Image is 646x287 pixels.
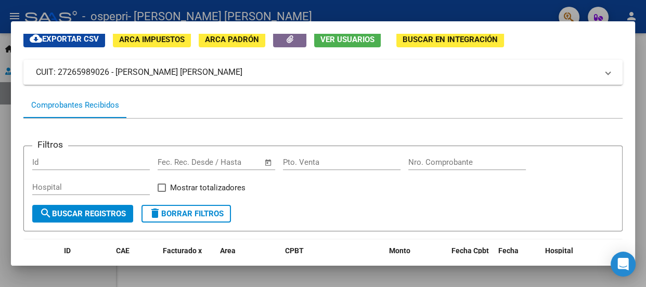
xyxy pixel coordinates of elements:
[141,205,231,223] button: Borrar Filtros
[113,31,191,47] button: ARCA Impuestos
[447,240,494,285] datatable-header-cell: Fecha Cpbt
[320,35,374,44] span: Ver Usuarios
[64,246,71,255] span: ID
[205,35,259,44] span: ARCA Padrón
[451,246,489,255] span: Fecha Cpbt
[611,252,636,277] div: Open Intercom Messenger
[163,246,202,267] span: Facturado x Orden De
[149,207,161,219] mat-icon: delete
[23,31,105,47] button: Exportar CSV
[149,209,224,218] span: Borrar Filtros
[40,207,52,219] mat-icon: search
[385,240,447,285] datatable-header-cell: Monto
[199,31,265,47] button: ARCA Padrón
[314,31,381,47] button: Ver Usuarios
[403,35,498,44] span: Buscar en Integración
[389,246,410,255] span: Monto
[40,209,126,218] span: Buscar Registros
[545,246,573,255] span: Hospital
[112,240,159,285] datatable-header-cell: CAE
[541,240,619,285] datatable-header-cell: Hospital
[23,60,623,85] mat-expansion-panel-header: CUIT: 27265989026 - [PERSON_NAME] [PERSON_NAME]
[498,246,527,267] span: Fecha Recibido
[216,240,281,285] datatable-header-cell: Area
[119,35,185,44] span: ARCA Impuestos
[116,246,130,255] span: CAE
[32,138,68,151] h3: Filtros
[158,158,200,167] input: Fecha inicio
[263,156,275,168] button: Open calendar
[396,31,504,47] button: Buscar en Integración
[159,240,216,285] datatable-header-cell: Facturado x Orden De
[60,240,112,285] datatable-header-cell: ID
[220,246,236,255] span: Area
[32,205,133,223] button: Buscar Registros
[494,240,541,285] datatable-header-cell: Fecha Recibido
[30,34,99,44] span: Exportar CSV
[36,66,598,79] mat-panel-title: CUIT: 27265989026 - [PERSON_NAME] [PERSON_NAME]
[281,240,385,285] datatable-header-cell: CPBT
[285,246,304,255] span: CPBT
[170,181,246,194] span: Mostrar totalizadores
[30,32,42,45] mat-icon: cloud_download
[209,158,260,167] input: Fecha fin
[31,99,119,111] div: Comprobantes Recibidos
